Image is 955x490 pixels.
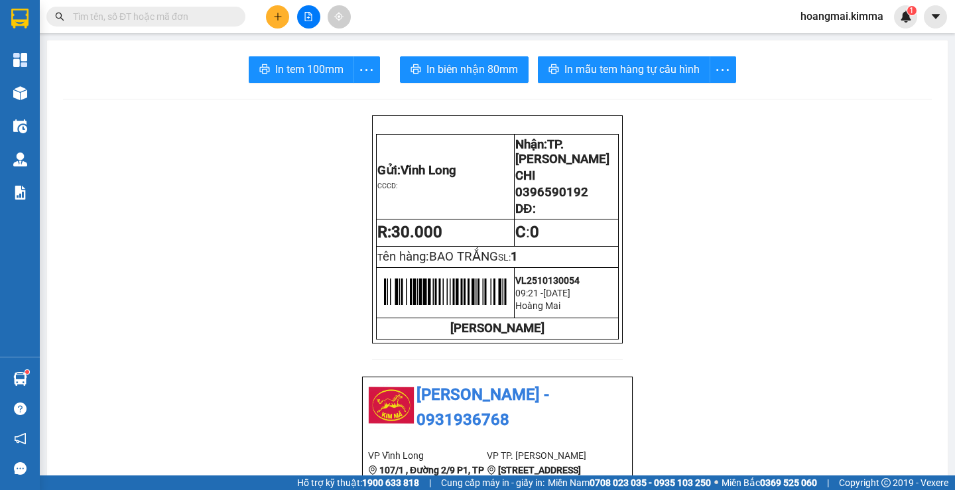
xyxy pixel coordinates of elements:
[354,62,379,78] span: more
[368,383,627,432] li: [PERSON_NAME] - 0931936768
[511,249,518,264] span: 1
[515,223,526,241] strong: C
[14,462,27,475] span: message
[530,223,539,241] span: 0
[538,56,710,83] button: printerIn mẫu tem hàng tự cấu hình
[487,465,496,475] span: environment
[515,137,609,166] span: TP. [PERSON_NAME]
[714,480,718,485] span: ⚪️
[368,448,487,463] li: VP Vĩnh Long
[429,249,498,264] span: BAO TRẮNG
[710,56,736,83] button: more
[710,62,735,78] span: more
[328,5,351,29] button: aim
[548,64,559,76] span: printer
[391,223,442,241] span: 30.000
[55,12,64,21] span: search
[368,383,414,429] img: logo.jpg
[515,202,535,216] span: DĐ:
[515,185,588,200] span: 0396590192
[13,119,27,133] img: warehouse-icon
[259,64,270,76] span: printer
[760,477,817,488] strong: 0369 525 060
[13,153,27,166] img: warehouse-icon
[907,6,917,15] sup: 1
[827,475,829,490] span: |
[297,5,320,29] button: file-add
[900,11,912,23] img: icon-new-feature
[13,186,27,200] img: solution-icon
[930,11,942,23] span: caret-down
[368,465,377,475] span: environment
[429,475,431,490] span: |
[498,252,511,263] span: SL:
[73,9,229,24] input: Tìm tên, số ĐT hoặc mã đơn
[266,5,289,29] button: plus
[515,288,543,298] span: 09:21 -
[13,53,27,67] img: dashboard-icon
[450,321,544,336] strong: [PERSON_NAME]
[383,249,498,264] span: ên hàng:
[297,475,419,490] span: Hỗ trợ kỹ thuật:
[273,12,283,21] span: plus
[790,8,894,25] span: hoangmai.kimma
[881,478,891,487] span: copyright
[13,86,27,100] img: warehouse-icon
[515,168,535,183] span: CHI
[515,300,560,311] span: Hoàng Mai
[249,56,354,83] button: printerIn tem 100mm
[909,6,914,15] span: 1
[377,223,442,241] strong: R:
[304,12,313,21] span: file-add
[487,448,605,463] li: VP TP. [PERSON_NAME]
[25,370,29,374] sup: 1
[515,223,539,241] span: :
[14,432,27,445] span: notification
[11,9,29,29] img: logo-vxr
[590,477,711,488] strong: 0708 023 035 - 0935 103 250
[275,61,344,78] span: In tem 100mm
[401,163,456,178] span: Vĩnh Long
[515,275,580,286] span: VL2510130054
[543,288,570,298] span: [DATE]
[362,477,419,488] strong: 1900 633 818
[353,56,380,83] button: more
[722,475,817,490] span: Miền Bắc
[548,475,711,490] span: Miền Nam
[377,252,498,263] span: T
[368,465,484,490] b: 107/1 , Đường 2/9 P1, TP Vĩnh Long
[13,372,27,386] img: warehouse-icon
[377,163,456,178] span: Gửi:
[441,475,544,490] span: Cung cấp máy in - giấy in:
[924,5,947,29] button: caret-down
[14,402,27,415] span: question-circle
[334,12,344,21] span: aim
[487,465,581,490] b: [STREET_ADDRESS][PERSON_NAME]
[426,61,518,78] span: In biên nhận 80mm
[377,182,398,190] span: CCCD:
[400,56,529,83] button: printerIn biên nhận 80mm
[515,137,609,166] span: Nhận:
[564,61,700,78] span: In mẫu tem hàng tự cấu hình
[411,64,421,76] span: printer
